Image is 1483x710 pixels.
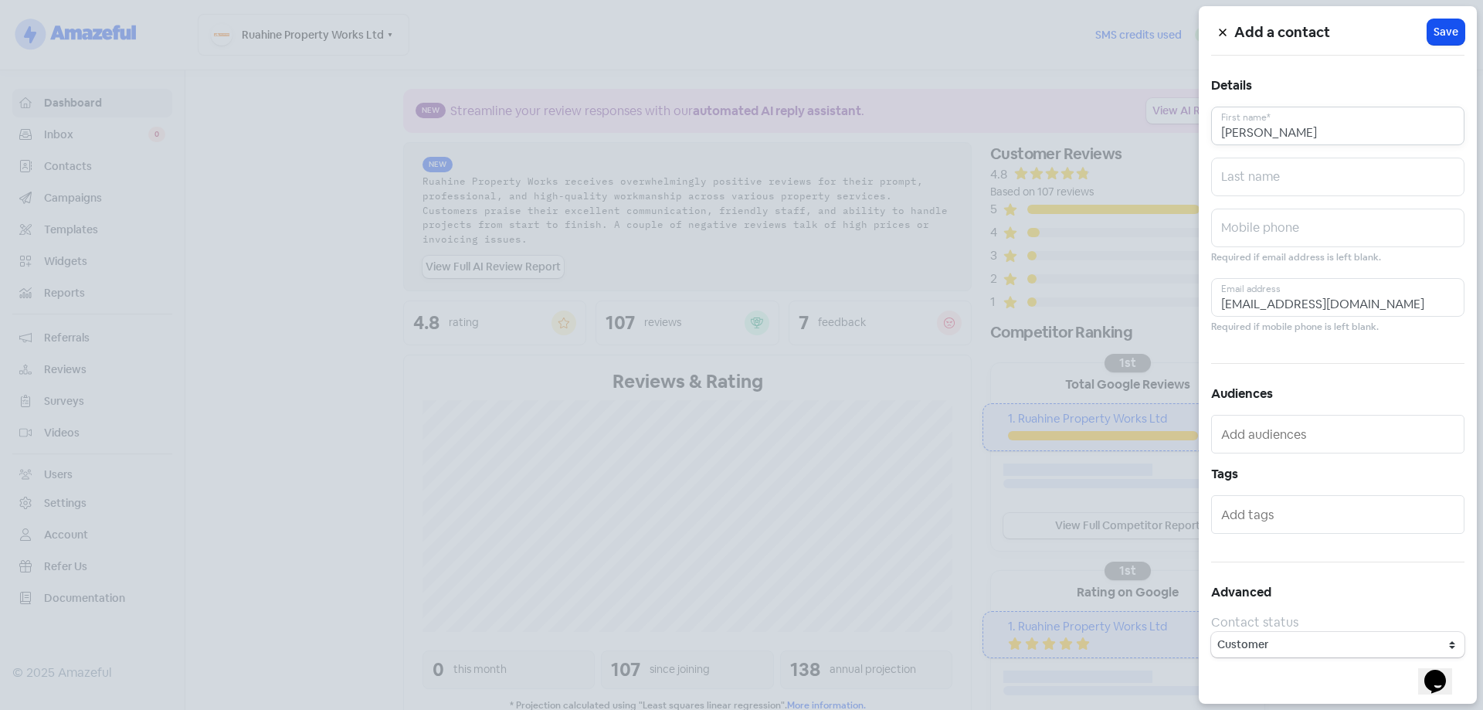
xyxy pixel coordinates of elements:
input: Add tags [1221,502,1458,527]
button: Save [1427,19,1464,45]
iframe: chat widget [1418,648,1468,695]
input: Last name [1211,158,1464,196]
span: Save [1434,24,1458,40]
small: Required if email address is left blank. [1211,250,1381,265]
div: Contact status [1211,613,1464,632]
input: Add audiences [1221,422,1458,447]
h5: Audiences [1211,382,1464,406]
small: Required if mobile phone is left blank. [1211,320,1379,335]
h5: Add a contact [1234,21,1427,44]
input: Mobile phone [1211,209,1464,247]
h5: Tags [1211,463,1464,486]
input: Email address [1211,278,1464,317]
h5: Advanced [1211,581,1464,604]
input: First name [1211,107,1464,145]
h5: Details [1211,74,1464,97]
